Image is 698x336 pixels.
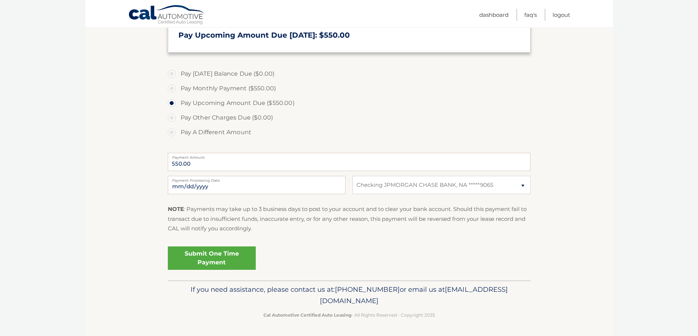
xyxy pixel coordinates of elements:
[173,284,526,307] p: If you need assistance, please contact us at: or email us at
[168,96,531,110] label: Pay Upcoming Amount Due ($550.00)
[168,81,531,96] label: Pay Monthly Payment ($550.00)
[168,176,346,182] label: Payment Processing Date
[479,9,509,21] a: Dashboard
[128,5,205,26] a: Cal Automotive
[168,204,531,233] p: : Payments may take up to 3 business days to post to your account and to clear your bank account....
[168,67,531,81] label: Pay [DATE] Balance Due ($0.00)
[168,246,256,270] a: Submit One Time Payment
[168,110,531,125] label: Pay Other Charges Due ($0.00)
[168,125,531,140] label: Pay A Different Amount
[168,176,346,194] input: Payment Date
[168,153,531,159] label: Payment Amount
[178,31,520,40] h3: Pay Upcoming Amount Due [DATE]: $550.00
[173,311,526,319] p: - All Rights Reserved - Copyright 2025
[263,312,351,318] strong: Cal Automotive Certified Auto Leasing
[553,9,570,21] a: Logout
[524,9,537,21] a: FAQ's
[335,285,400,294] span: [PHONE_NUMBER]
[168,153,531,171] input: Payment Amount
[168,205,184,212] strong: NOTE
